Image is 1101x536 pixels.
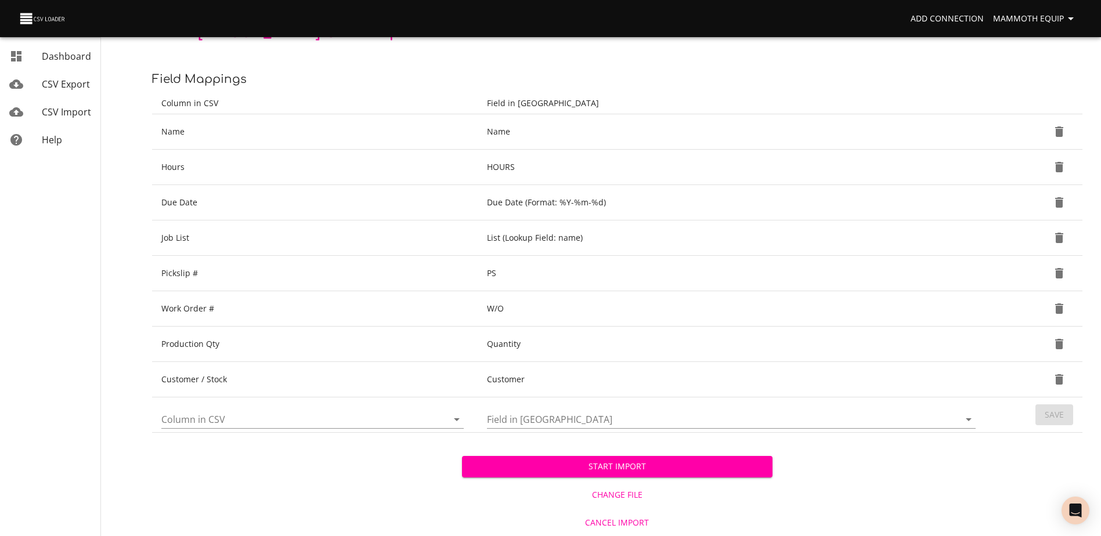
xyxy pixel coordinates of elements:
button: Delete [1045,224,1073,252]
span: Start Import [471,459,763,474]
button: Delete [1045,118,1073,146]
td: Due Date (Format: %Y-%m-%d) [478,185,990,220]
td: Pickslip # [152,256,478,291]
td: HOURS [478,150,990,185]
th: Field in [GEOGRAPHIC_DATA] [478,93,990,114]
button: Delete [1045,189,1073,216]
td: Quantity [478,327,990,362]
span: CSV Import [42,106,91,118]
th: Column in CSV [152,93,478,114]
button: Delete [1045,365,1073,393]
td: Name [152,114,478,150]
button: Delete [1045,330,1073,358]
span: Dashboard [42,50,91,63]
td: Due Date [152,185,478,220]
td: Name [478,114,990,150]
button: Open [961,411,977,428]
button: Delete [1045,153,1073,181]
button: Mammoth Equip [988,8,1082,30]
span: Cancel Import [467,516,767,530]
span: Mammoth Equip [993,12,1078,26]
span: CSV Export [42,78,90,90]
button: Delete [1045,295,1073,323]
button: Open [449,411,465,428]
button: Delete [1045,259,1073,287]
span: Field Mappings [152,73,247,86]
button: Start Import [462,456,772,477]
td: Customer / Stock [152,362,478,397]
td: Hours [152,150,478,185]
td: Job List [152,220,478,256]
button: Cancel Import [462,512,772,534]
button: Change File [462,484,772,506]
td: PS [478,256,990,291]
td: Work Order # [152,291,478,327]
span: Change File [467,488,767,502]
div: Open Intercom Messenger [1062,497,1089,524]
td: W/O [478,291,990,327]
span: Add Connection [911,12,984,26]
a: Add Connection [906,8,988,30]
td: Customer [478,362,990,397]
td: List (Lookup Field: name) [478,220,990,256]
span: Help [42,133,62,146]
td: Production Qty [152,327,478,362]
img: CSV Loader [19,10,67,27]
